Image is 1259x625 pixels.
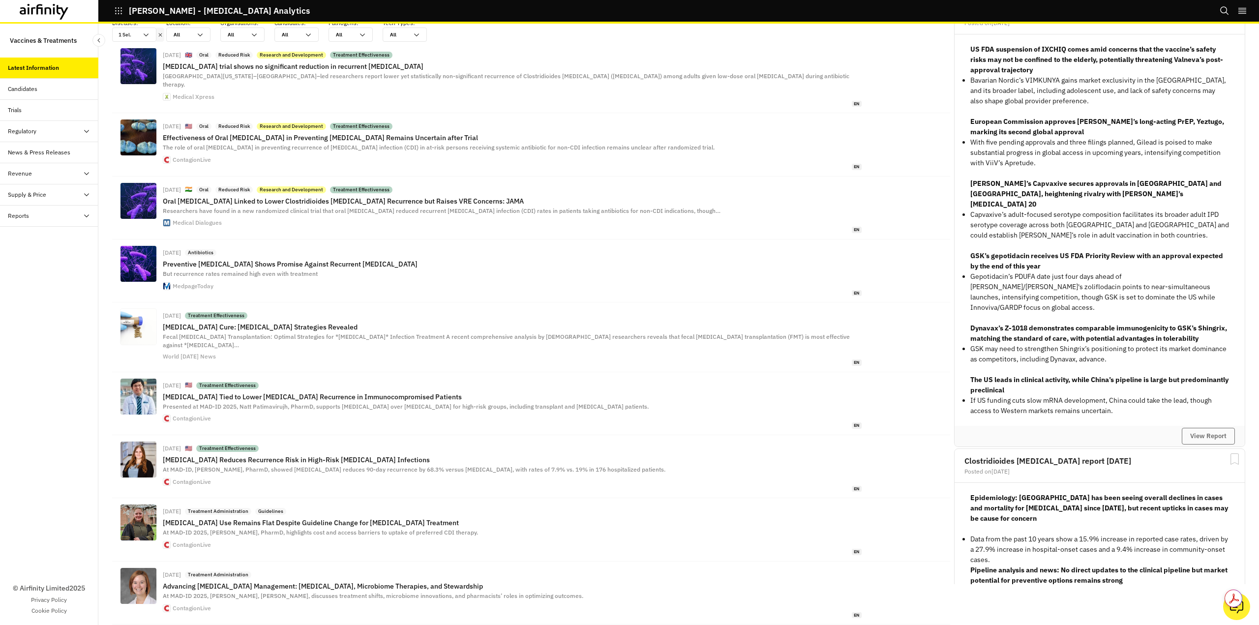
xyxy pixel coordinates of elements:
[852,101,862,107] span: en
[852,549,862,555] span: en
[258,508,283,515] p: Guidelines
[120,48,156,84] img: 160-researchersd.jpg
[173,605,211,611] div: ContagionLive
[852,227,862,233] span: en
[218,123,250,130] p: Reduced Risk
[163,529,478,536] span: At MAD-ID 2025, [PERSON_NAME], PharmD, highlights cost and access barriers to uptake of preferred...
[1220,2,1229,19] button: Search
[185,185,192,194] p: 🇮🇳
[1182,428,1235,445] button: View Report
[113,28,142,41] div: 1 Sel.
[163,250,181,256] div: [DATE]
[1223,593,1250,620] button: Ask our analysts
[92,34,105,47] button: Close Sidebar
[8,190,46,199] div: Supply & Price
[163,333,850,349] span: Fecal [MEDICAL_DATA] Transplantation: Optimal Strategies for *[MEDICAL_DATA]* Infection Treatment...
[964,457,1235,465] h2: Clostridioides [MEDICAL_DATA] report [DATE]
[260,186,323,193] p: Research and Development
[112,372,950,435] a: [DATE]🇺🇸Treatment Effectiveness[MEDICAL_DATA] Tied to Lower [MEDICAL_DATA] Recurrence in Immunoco...
[112,113,950,176] a: [DATE]🇺🇸OralReduced RiskResearch and DevelopmentTreatment EffectivenessEffectiveness of Oral [MED...
[163,415,170,422] img: favicon.ico
[163,134,862,142] p: Effectiveness of Oral [MEDICAL_DATA] in Preventing [MEDICAL_DATA] Remains Uncertain after Trial
[120,183,156,219] img: 231022-clostridioides-difficile-infection.jpg
[260,52,323,59] p: Research and Development
[112,435,950,498] a: [DATE]🇺🇸Treatment Effectiveness[MEDICAL_DATA] Reduces Recurrence Risk in High-Risk [MEDICAL_DATA]...
[970,493,1228,523] strong: Epidemiology: [GEOGRAPHIC_DATA] has been seeing overall declines in cases and mortality for [MEDI...
[120,246,156,282] img: 116360.jpg
[163,466,665,473] span: At MAD-ID, [PERSON_NAME], PharmD, showed [MEDICAL_DATA] reduces 90-day recurrence by 68.3% versus...
[199,382,256,389] p: Treatment Effectiveness
[970,375,1229,394] strong: The US leads in clinical activity, while China’s pipeline is large but predominantly preclinical
[970,395,1229,416] p: If US funding cuts slow mRNA development, China could take the lead, though access to Western mar...
[163,323,862,331] p: [MEDICAL_DATA] Cure: [MEDICAL_DATA] Strategies Revealed
[333,186,390,193] p: Treatment Effectiveness
[8,211,29,220] div: Reports
[120,309,156,345] img: iStock-1502790104.jpg
[112,177,950,239] a: [DATE]🇮🇳OralReduced RiskResearch and DevelopmentTreatment EffectivenessOral [MEDICAL_DATA] Linked...
[163,270,318,277] span: But recurrence rates remained high even with treatment
[163,207,720,214] span: Researchers have found in a new randomized clinical trial that oral [MEDICAL_DATA] reduced recurr...
[173,479,211,485] div: ContagionLive
[120,119,156,155] img: 6aeb10b519f193f7f2804667591dc08a3f54233b-612x344.jpg
[199,123,209,130] p: Oral
[173,283,213,289] div: MedpageToday
[8,169,32,178] div: Revenue
[120,568,156,604] img: 6a0acf67738edd70d20fcd7139290d1dadb32210-400x400.jpg
[163,62,862,70] p: [MEDICAL_DATA] trial shows no significant reduction in recurrent [MEDICAL_DATA]
[8,85,37,93] div: Candidates
[13,583,85,594] p: © Airfinity Limited 2025
[852,486,862,492] span: en
[112,239,950,302] a: [DATE]AntibioticsPreventive [MEDICAL_DATA] Shows Promise Against Recurrent [MEDICAL_DATA]But recu...
[852,422,862,429] span: en
[173,416,211,421] div: ContagionLive
[10,31,77,50] p: Vaccines & Treatments
[199,445,256,452] p: Treatment Effectiveness
[970,137,1229,168] p: With five pending approvals and three filings planned, Gilead is poised to make substantial progr...
[163,446,181,451] div: [DATE]
[163,144,715,151] span: The role of oral [MEDICAL_DATA] in preventing recurrence of [MEDICAL_DATA] infection (CDI) in at-...
[173,220,222,226] div: Medical Dialogues
[163,383,181,388] div: [DATE]
[173,94,214,100] div: Medical Xpress
[114,2,310,19] button: [PERSON_NAME] - [MEDICAL_DATA] Analytics
[163,187,181,193] div: [DATE]
[163,478,170,485] img: favicon.ico
[964,20,1235,26] div: Posted on [DATE]
[8,63,59,72] div: Latest Information
[218,186,250,193] p: Reduced Risk
[333,52,390,59] p: Treatment Effectiveness
[163,393,862,401] p: [MEDICAL_DATA] Tied to Lower [MEDICAL_DATA] Recurrence in Immunocompromised Patients
[31,606,67,615] a: Cookie Policy
[852,612,862,619] span: en
[8,127,36,136] div: Regulatory
[8,106,22,115] div: Trials
[188,249,213,256] p: Antibiotics
[163,156,170,163] img: favicon.ico
[120,442,156,477] img: c588f7735b4830e7bb401182a0ae32788d0195c3-400x400.jpg
[163,197,862,205] p: Oral [MEDICAL_DATA] Linked to Lower Clostridioides [MEDICAL_DATA] Recurrence but Raises VRE Conce...
[260,123,323,130] p: Research and Development
[970,209,1229,240] p: Capvaxive’s adult-focused serotype composition facilitates its broader adult IPD serotype coverag...
[163,403,649,410] span: Presented at MAD-ID 2025, Natt Patimavirujh, PharmD, supports [MEDICAL_DATA] over [MEDICAL_DATA] ...
[188,312,244,319] p: Treatment Effectiveness
[970,45,1223,74] strong: US FDA suspension of IXCHIQ comes amid concerns that the vaccine’s safety risks may not be confin...
[970,324,1227,343] strong: Dynavax’s Z-1018 demonstrates comparable immunogenicity to GSK’s Shingrix, matching the standard ...
[163,582,862,590] p: Advancing [MEDICAL_DATA] Management: [MEDICAL_DATA], Microbiome Therapies, and Stewardship
[163,572,181,578] div: [DATE]
[964,469,1235,475] div: Posted on [DATE]
[188,571,248,578] p: Treatment Administration
[218,52,250,59] p: Reduced Risk
[970,117,1224,136] strong: European Commission approves [PERSON_NAME]’s long-acting PrEP, Yeztugo, marking its second global...
[185,445,192,453] p: 🇺🇸
[163,93,170,100] img: web-app-manifest-512x512.png
[185,381,192,389] p: 🇺🇸
[163,72,849,88] span: [GEOGRAPHIC_DATA][US_STATE]–[GEOGRAPHIC_DATA]–led researchers report lower yet statistically non-...
[970,75,1229,106] p: Bavarian Nordic’s VIMKUNYA gains market exclusivity in the [GEOGRAPHIC_DATA], and its broader lab...
[163,519,862,527] p: [MEDICAL_DATA] Use Remains Flat Despite Guideline Change for [MEDICAL_DATA] Treatment
[852,359,862,366] span: en
[163,52,181,58] div: [DATE]
[163,456,862,464] p: [MEDICAL_DATA] Reduces Recurrence Risk in High-Risk [MEDICAL_DATA] Infections
[163,354,216,359] div: World [DATE] News
[163,123,181,129] div: [DATE]
[199,52,209,59] p: Oral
